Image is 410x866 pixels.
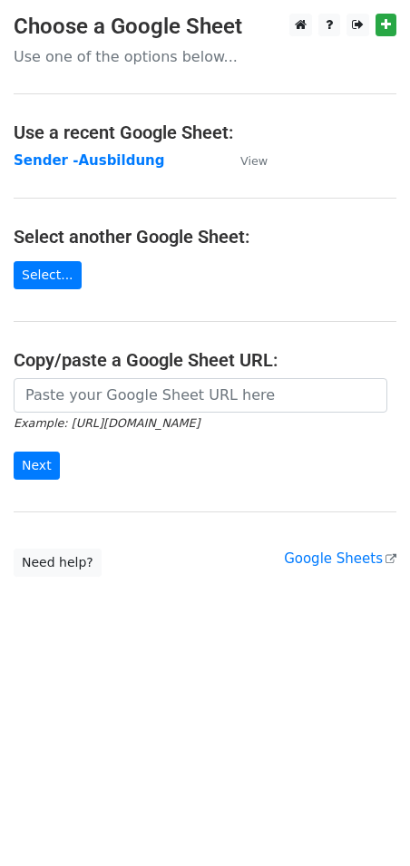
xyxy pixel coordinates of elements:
h4: Use a recent Google Sheet: [14,122,396,143]
input: Next [14,452,60,480]
small: Example: [URL][DOMAIN_NAME] [14,416,200,430]
h4: Copy/paste a Google Sheet URL: [14,349,396,371]
input: Paste your Google Sheet URL here [14,378,387,413]
a: Google Sheets [284,550,396,567]
a: Need help? [14,549,102,577]
a: Select... [14,261,82,289]
p: Use one of the options below... [14,47,396,66]
h3: Choose a Google Sheet [14,14,396,40]
h4: Select another Google Sheet: [14,226,396,248]
a: View [222,152,268,169]
a: Sender -Ausbildung [14,152,164,169]
small: View [240,154,268,168]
